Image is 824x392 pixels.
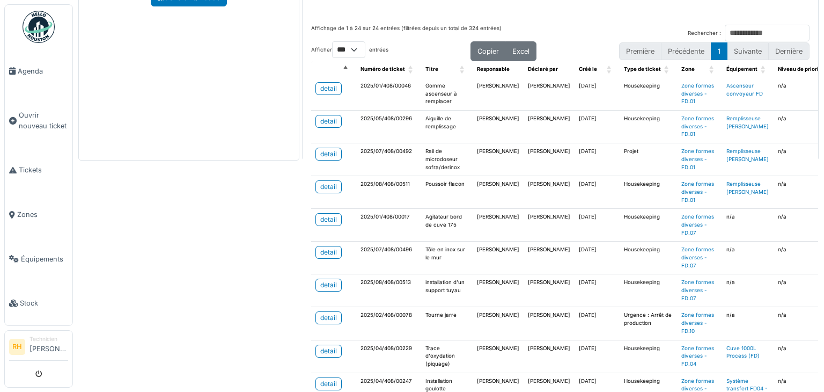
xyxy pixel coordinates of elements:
div: detail [320,280,337,290]
a: detail [315,213,342,226]
a: detail [315,180,342,193]
a: Cuve 1000L Process (FD) [726,345,760,359]
button: Excel [505,41,536,61]
td: 2025/05/408/00296 [356,111,421,143]
a: Zone formes diverses - FD.04 [681,345,714,367]
span: Déclaré par [528,66,558,72]
button: 1 [711,42,727,60]
a: Zone formes diverses - FD.01 [681,83,714,104]
img: Badge_color-CXgf-gQk.svg [23,11,55,43]
td: 2025/02/408/00078 [356,307,421,340]
div: detail [320,182,337,192]
td: [DATE] [575,242,620,274]
div: Technicien [30,335,68,343]
td: Housekeeping [620,78,677,111]
td: Housekeeping [620,274,677,307]
td: Housekeeping [620,340,677,373]
td: [PERSON_NAME] [524,143,575,176]
td: [DATE] [575,340,620,373]
span: Zones [17,209,68,220]
td: [PERSON_NAME] [524,78,575,111]
a: Équipements [5,237,72,281]
a: detail [315,311,342,324]
td: [DATE] [575,143,620,176]
span: Créé le [579,66,597,72]
td: [PERSON_NAME] [473,242,524,274]
span: Responsable [477,66,510,72]
span: Numéro de ticket [360,66,405,72]
td: [PERSON_NAME] [524,307,575,340]
span: Copier [477,47,499,55]
td: Tourne jarre [421,307,473,340]
td: [PERSON_NAME] [473,209,524,242]
td: [DATE] [575,111,620,143]
li: [PERSON_NAME] [30,335,68,358]
div: detail [320,248,337,257]
a: Stock [5,281,72,326]
td: [DATE] [575,176,620,209]
span: Créé le: Activate to sort [607,61,613,78]
td: [PERSON_NAME] [473,78,524,111]
td: Projet [620,143,677,176]
a: detail [315,115,342,128]
td: n/a [722,307,774,340]
div: detail [320,84,337,93]
td: 2025/01/408/00017 [356,209,421,242]
td: [PERSON_NAME] [473,143,524,176]
td: 2025/04/408/00229 [356,340,421,373]
span: Stock [20,298,68,308]
td: [PERSON_NAME] [473,274,524,307]
span: Titre: Activate to sort [460,61,466,78]
td: [PERSON_NAME] [524,176,575,209]
td: Urgence : Arrêt de production [620,307,677,340]
nav: pagination [619,42,810,60]
td: [DATE] [575,274,620,307]
a: detail [315,148,342,161]
a: detail [315,246,342,259]
span: Excel [512,47,529,55]
a: detail [315,345,342,358]
a: Ascenseur convoyeur FD [726,83,763,97]
select: Afficherentrées [332,41,365,58]
span: Zone [681,66,695,72]
label: Afficher entrées [311,41,388,58]
td: Trace d'oxydation (piquage) [421,340,473,373]
a: Remplisseuse [PERSON_NAME] [726,181,769,195]
a: Ouvrir nouveau ticket [5,93,72,148]
a: Remplisseuse [PERSON_NAME] [726,115,769,129]
a: Zone formes diverses - FD.07 [681,214,714,235]
td: 2025/01/408/00046 [356,78,421,111]
td: n/a [722,274,774,307]
td: [PERSON_NAME] [473,307,524,340]
td: [PERSON_NAME] [524,209,575,242]
a: detail [315,82,342,95]
td: n/a [722,242,774,274]
span: Agenda [18,66,68,76]
td: [PERSON_NAME] [524,274,575,307]
a: Zone formes diverses - FD.01 [681,148,714,170]
button: Copier [470,41,506,61]
div: detail [320,117,337,126]
span: Équipement: Activate to sort [761,61,767,78]
a: Tickets [5,148,72,193]
td: n/a [722,209,774,242]
a: Zone formes diverses - FD.01 [681,115,714,137]
span: Titre [425,66,438,72]
td: [DATE] [575,209,620,242]
td: Rail de microdoseur sofra/derinox [421,143,473,176]
td: Gomme ascenseur à remplacer [421,78,473,111]
td: Housekeeping [620,242,677,274]
a: Agenda [5,49,72,93]
span: Numéro de ticket: Activate to sort [408,61,415,78]
a: detail [315,378,342,390]
a: Remplisseuse [PERSON_NAME] [726,148,769,162]
span: Type de ticket: Activate to sort [664,61,671,78]
td: Tôle en inox sur le mur [421,242,473,274]
td: 2025/07/408/00496 [356,242,421,274]
td: installation d'un support tuyau [421,274,473,307]
td: [PERSON_NAME] [473,111,524,143]
a: Zones [5,192,72,237]
td: Housekeeping [620,111,677,143]
label: Rechercher : [688,30,721,38]
a: Zone formes diverses - FD.01 [681,181,714,202]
